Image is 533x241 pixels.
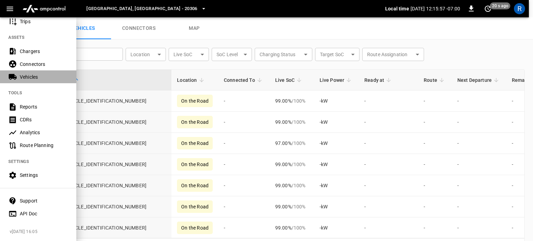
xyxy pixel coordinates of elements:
button: set refresh interval [482,3,493,14]
div: Settings [20,172,68,179]
div: Reports [20,103,68,110]
p: [DATE] 12:15:57 -07:00 [411,5,460,12]
span: [GEOGRAPHIC_DATA], [GEOGRAPHIC_DATA] - 20306 [86,5,197,13]
div: Vehicles [20,74,68,80]
div: CDRs [20,116,68,123]
div: Route Planning [20,142,68,149]
div: Support [20,197,68,204]
div: API Doc [20,210,68,217]
img: ampcontrol.io logo [20,2,68,15]
div: Connectors [20,61,68,68]
span: v [DATE] 16:05 [10,229,71,235]
div: Analytics [20,129,68,136]
div: profile-icon [514,3,525,14]
span: 20 s ago [490,2,510,9]
p: Local time [385,5,409,12]
div: Chargers [20,48,68,55]
div: Trips [20,18,68,25]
